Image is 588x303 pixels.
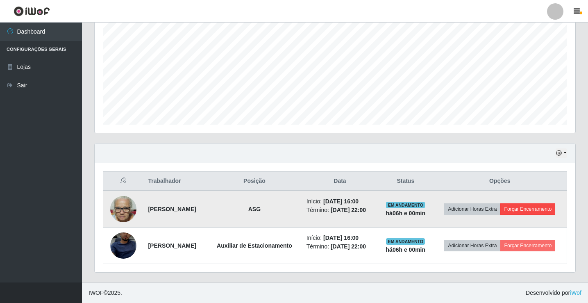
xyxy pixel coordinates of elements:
[386,202,425,208] span: EM ANDAMENTO
[386,246,426,253] strong: há 06 h e 00 min
[378,172,433,191] th: Status
[14,6,50,16] img: CoreUI Logo
[386,238,425,245] span: EM ANDAMENTO
[570,289,581,296] a: iWof
[323,198,359,205] time: [DATE] 16:00
[110,192,136,227] img: 1721517353496.jpeg
[526,289,581,297] span: Desenvolvido por
[248,206,261,212] strong: ASG
[306,234,373,242] li: Início:
[148,242,196,249] strong: [PERSON_NAME]
[433,172,567,191] th: Opções
[444,240,500,251] button: Adicionar Horas Extra
[110,217,136,274] img: 1750699725470.jpeg
[217,242,292,249] strong: Auxiliar de Estacionamento
[207,172,302,191] th: Posição
[89,289,104,296] span: IWOF
[302,172,378,191] th: Data
[323,235,359,241] time: [DATE] 16:00
[500,203,555,215] button: Forçar Encerramento
[331,207,366,213] time: [DATE] 22:00
[89,289,122,297] span: © 2025 .
[386,210,426,216] strong: há 06 h e 00 min
[331,243,366,250] time: [DATE] 22:00
[306,206,373,214] li: Término:
[444,203,500,215] button: Adicionar Horas Extra
[143,172,207,191] th: Trabalhador
[500,240,555,251] button: Forçar Encerramento
[148,206,196,212] strong: [PERSON_NAME]
[306,197,373,206] li: Início:
[306,242,373,251] li: Término:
